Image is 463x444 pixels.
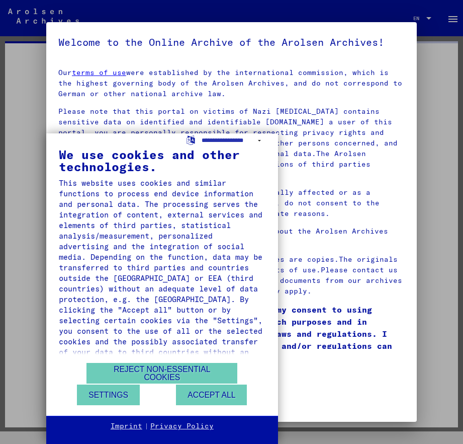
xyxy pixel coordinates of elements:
[86,363,237,384] button: Reject non-essential cookies
[111,421,142,431] a: Imprint
[176,385,247,405] button: Accept all
[59,178,265,368] div: This website uses cookies and similar functions to process end device information and personal da...
[77,385,140,405] button: Settings
[59,149,265,173] div: We use cookies and other technologies.
[150,421,214,431] a: Privacy Policy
